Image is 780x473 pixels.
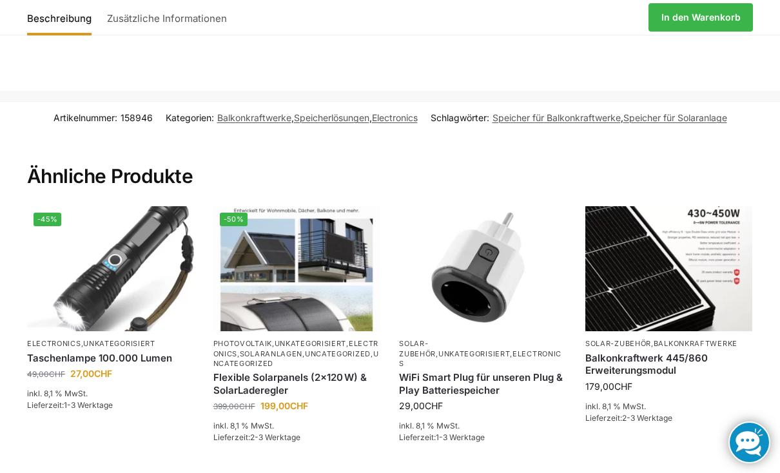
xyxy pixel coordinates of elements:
[27,206,194,331] img: Extrem Starke Taschenlampe
[425,400,443,411] span: CHF
[27,352,194,365] a: Taschenlampe 100.000 Lumen
[431,111,727,124] span: Schlagwörter: ,
[27,339,81,348] a: Electronics
[399,339,566,369] p: , ,
[213,401,255,411] bdi: 399,00
[27,388,194,400] p: inkl. 8,1 % MwSt.
[622,413,672,423] span: 2-3 Werktage
[166,111,418,124] span: Kategorien: , ,
[438,349,511,358] a: Unkategorisiert
[213,206,380,331] img: Flexible Solar Module für Wohnmobile Camping Balkon
[399,339,436,358] a: Solar-Zubehör
[294,112,369,123] a: Speicherlösungen
[585,339,752,349] p: ,
[654,339,737,348] a: Balkonkraftwerke
[64,400,113,410] span: 1-3 Werktage
[585,381,632,392] bdi: 179,00
[250,432,300,442] span: 2-3 Werktage
[213,420,380,432] p: inkl. 8,1 % MwSt.
[585,206,752,331] img: Balkonkraftwerk 445/860 Erweiterungsmodul
[83,339,155,348] a: Unkategorisiert
[585,413,672,423] span: Lieferzeit:
[585,401,752,412] p: inkl. 8,1 % MwSt.
[239,401,255,411] span: CHF
[27,400,113,410] span: Lieferzeit:
[94,368,112,379] span: CHF
[49,369,65,379] span: CHF
[305,349,371,358] a: Uncategorized
[217,112,291,123] a: Balkonkraftwerke
[213,206,380,331] a: -50%Flexible Solar Module für Wohnmobile Camping Balkon
[585,339,651,348] a: Solar-Zubehör
[240,349,302,358] a: Solaranlagen
[213,339,272,348] a: Photovoltaik
[27,206,194,331] a: -45%Extrem Starke Taschenlampe
[399,400,443,411] bdi: 29,00
[275,339,347,348] a: Unkategorisiert
[399,432,485,442] span: Lieferzeit:
[399,206,566,331] img: WiFi Smart Plug für unseren Plug & Play Batteriespeicher
[213,349,379,368] a: Uncategorized
[399,420,566,432] p: inkl. 8,1 % MwSt.
[623,112,727,123] a: Speicher für Solaranlage
[70,368,112,379] bdi: 27,00
[492,112,621,123] a: Speicher für Balkonkraftwerke
[27,133,753,189] h2: Ähnliche Produkte
[399,349,561,368] a: Electronics
[213,339,379,358] a: Electronics
[614,381,632,392] span: CHF
[213,371,380,396] a: Flexible Solarpanels (2×120 W) & SolarLaderegler
[436,432,485,442] span: 1-3 Werktage
[121,112,153,123] span: 158946
[213,432,300,442] span: Lieferzeit:
[213,339,380,369] p: , , , , ,
[399,371,566,396] a: WiFi Smart Plug für unseren Plug & Play Batteriespeicher
[27,369,65,379] bdi: 49,00
[585,352,752,377] a: Balkonkraftwerk 445/860 Erweiterungsmodul
[260,400,308,411] bdi: 199,00
[372,112,418,123] a: Electronics
[54,111,153,124] span: Artikelnummer:
[27,339,194,349] p: ,
[290,400,308,411] span: CHF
